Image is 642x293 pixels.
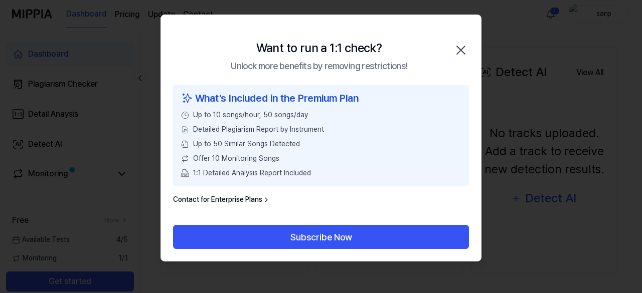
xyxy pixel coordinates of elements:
[256,39,382,57] div: Want to run a 1:1 check?
[181,91,193,106] img: sparkles icon
[181,126,189,134] img: File Select
[173,225,469,249] button: Subscribe Now
[173,194,270,205] a: Contact for Enterprise Plans
[193,168,311,178] span: 1:1 Detailed Analysis Report Included
[193,139,300,149] span: Up to 50 Similar Songs Detected
[193,124,324,135] span: Detailed Plagiarism Report by Instrument
[193,153,279,164] span: Offer 10 Monitoring Songs
[181,169,189,177] img: PDF Download
[193,110,308,120] span: Up to 10 songs/hour, 50 songs/day
[181,91,461,106] div: What’s Included in the Premium Plan
[231,59,407,73] div: Unlock more benefits by removing restrictions!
